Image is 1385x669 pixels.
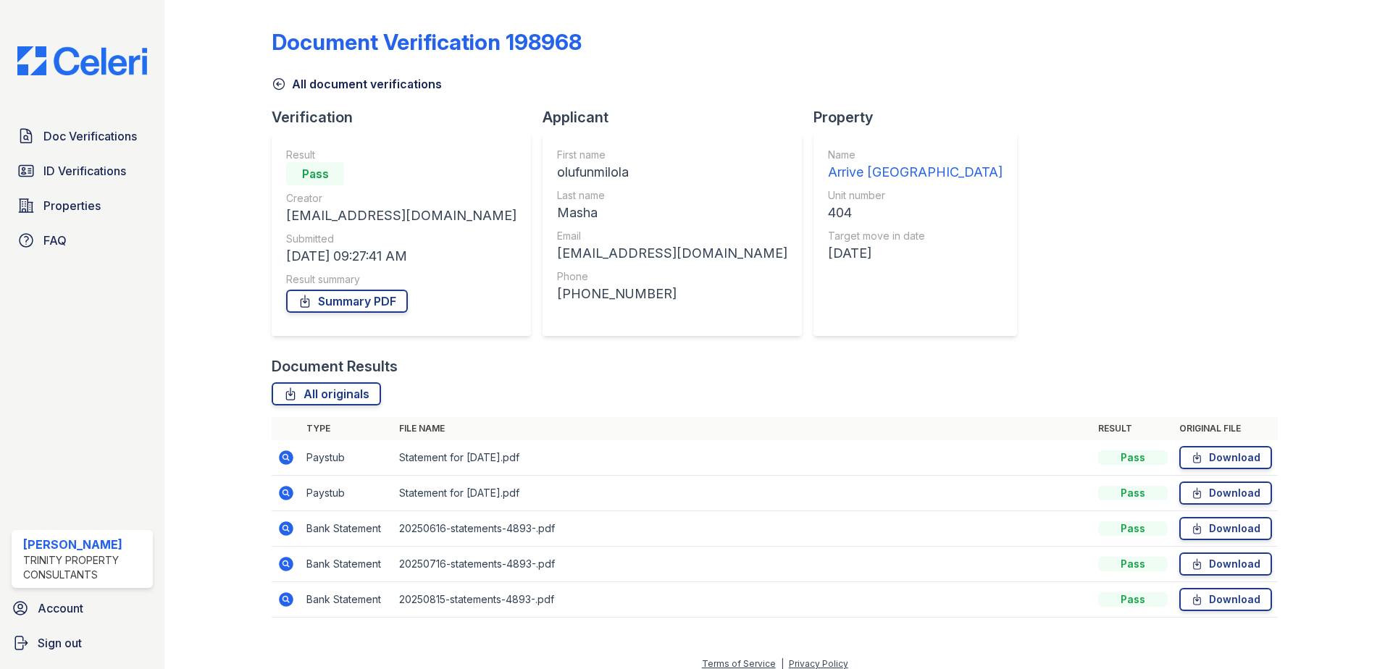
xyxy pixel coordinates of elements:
a: Privacy Policy [789,658,848,669]
span: Sign out [38,634,82,652]
div: Pass [286,162,344,185]
a: Download [1179,481,1272,505]
div: Pass [1098,450,1168,465]
span: Account [38,599,83,617]
a: FAQ [12,226,153,255]
td: Bank Statement [301,547,393,582]
span: Properties [43,197,101,214]
div: Document Verification 198968 [272,29,582,55]
th: Result [1092,417,1173,440]
a: Properties [12,191,153,220]
div: Arrive [GEOGRAPHIC_DATA] [828,162,1003,182]
td: Statement for [DATE].pdf [393,440,1092,476]
a: Download [1179,588,1272,611]
div: Target move in date [828,229,1003,243]
div: Unit number [828,188,1003,203]
div: [DATE] 09:27:41 AM [286,246,516,266]
div: Pass [1098,486,1168,500]
img: CE_Logo_Blue-a8612792a0a2168367f1c8372b55b34899dd931a85d93a1a3d3e32e68fde9ad4.png [6,46,159,75]
a: Name Arrive [GEOGRAPHIC_DATA] [828,148,1003,182]
td: Statement for [DATE].pdf [393,476,1092,511]
a: Download [1179,552,1272,576]
div: Property [813,107,1029,127]
div: [PHONE_NUMBER] [557,284,787,304]
span: ID Verifications [43,162,126,180]
div: [EMAIL_ADDRESS][DOMAIN_NAME] [286,206,516,226]
div: Applicant [543,107,813,127]
td: 20250815-statements-4893-.pdf [393,582,1092,618]
a: All originals [272,382,381,405]
span: FAQ [43,232,67,249]
td: Paystub [301,440,393,476]
div: Name [828,148,1003,162]
a: Doc Verifications [12,122,153,151]
div: 404 [828,203,1003,223]
div: Pass [1098,557,1168,571]
a: Download [1179,446,1272,469]
span: Doc Verifications [43,127,137,145]
div: Result summary [286,272,516,287]
a: Sign out [6,628,159,657]
div: [DATE] [828,243,1003,264]
th: File name [393,417,1092,440]
div: Document Results [272,356,398,376]
div: Verification [272,107,543,127]
div: Result [286,148,516,162]
td: Bank Statement [301,511,393,547]
a: All document verifications [272,75,442,93]
div: Trinity Property Consultants [23,553,147,582]
a: Download [1179,517,1272,540]
div: Masha [557,203,787,223]
a: Account [6,594,159,623]
td: Paystub [301,476,393,511]
div: | [781,658,784,669]
div: olufunmilola [557,162,787,182]
div: [EMAIL_ADDRESS][DOMAIN_NAME] [557,243,787,264]
a: ID Verifications [12,156,153,185]
div: Email [557,229,787,243]
iframe: chat widget [1324,611,1371,655]
td: 20250616-statements-4893-.pdf [393,511,1092,547]
a: Summary PDF [286,290,408,313]
th: Original file [1173,417,1278,440]
div: Phone [557,269,787,284]
div: Pass [1098,521,1168,536]
a: Terms of Service [702,658,776,669]
td: 20250716-statements-4893-.pdf [393,547,1092,582]
div: Pass [1098,592,1168,607]
div: Creator [286,191,516,206]
div: [PERSON_NAME] [23,536,147,553]
th: Type [301,417,393,440]
div: First name [557,148,787,162]
div: Last name [557,188,787,203]
td: Bank Statement [301,582,393,618]
div: Submitted [286,232,516,246]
